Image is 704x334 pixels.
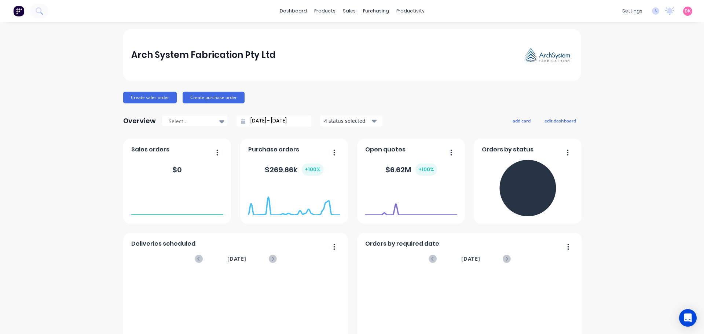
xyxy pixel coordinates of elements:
div: settings [619,5,646,16]
img: Factory [13,5,24,16]
div: Overview [123,114,156,128]
span: Deliveries scheduled [131,239,195,248]
div: + 100 % [302,164,323,176]
img: Arch System Fabrication Pty Ltd [521,45,573,65]
span: [DATE] [461,255,480,263]
div: Arch System Fabrication Pty Ltd [131,48,276,62]
span: [DATE] [227,255,246,263]
div: $ 6.62M [385,164,437,176]
button: edit dashboard [540,116,581,125]
div: 4 status selected [324,117,370,125]
div: sales [339,5,359,16]
div: products [311,5,339,16]
span: DK [685,8,691,14]
span: Orders by status [482,145,533,154]
span: Purchase orders [248,145,299,154]
span: Sales orders [131,145,169,154]
div: purchasing [359,5,393,16]
a: dashboard [276,5,311,16]
button: Create purchase order [183,92,245,103]
button: Create sales order [123,92,177,103]
button: 4 status selected [320,115,382,126]
div: + 100 % [415,164,437,176]
div: Open Intercom Messenger [679,309,697,327]
span: Open quotes [365,145,406,154]
button: add card [508,116,535,125]
div: productivity [393,5,428,16]
div: $ 269.66k [265,164,323,176]
div: $ 0 [172,164,182,175]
